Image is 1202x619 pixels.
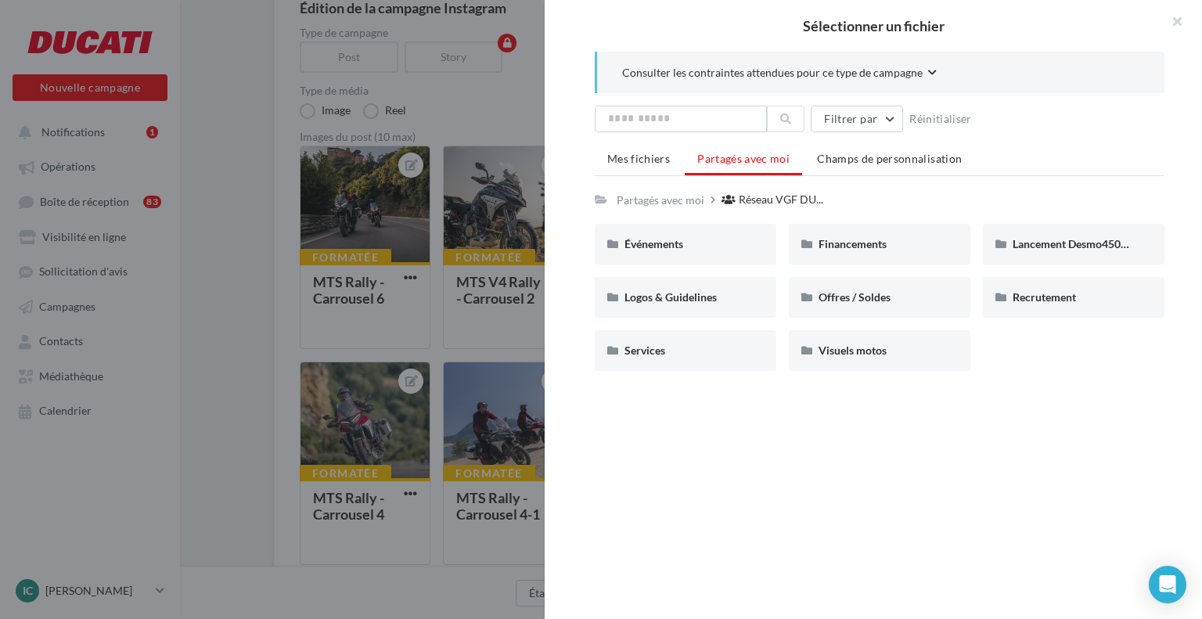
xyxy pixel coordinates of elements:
button: Consulter les contraintes attendues pour ce type de campagne [622,64,937,84]
span: Consulter les contraintes attendues pour ce type de campagne [622,65,923,81]
span: Champs de personnalisation [817,152,962,165]
button: Filtrer par [811,106,903,132]
span: Financements [819,237,887,250]
div: Partagés avec moi [617,193,704,208]
span: Réseau VGF DU... [739,192,823,207]
span: Logos & Guidelines [624,290,717,304]
button: Réinitialiser [903,110,978,128]
span: Offres / Soldes [819,290,891,304]
div: Open Intercom Messenger [1149,566,1186,603]
span: Partagés avec moi [697,152,790,165]
span: Services [624,344,665,357]
span: Événements [624,237,683,250]
span: Lancement Desmo450MX [1013,237,1139,250]
span: Visuels motos [819,344,887,357]
span: Recrutement [1013,290,1076,304]
h2: Sélectionner un fichier [570,19,1177,33]
span: Mes fichiers [607,152,670,165]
